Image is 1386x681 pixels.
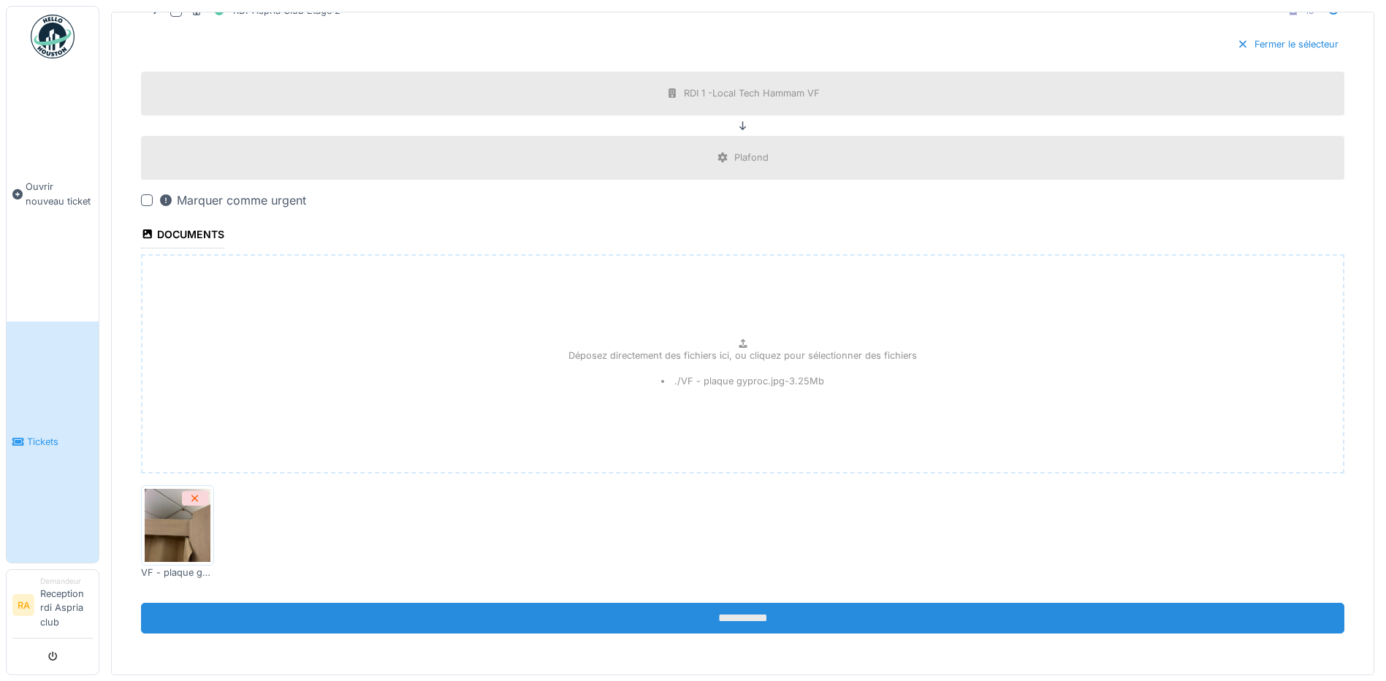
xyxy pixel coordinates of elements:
[27,435,93,449] span: Tickets
[40,576,93,635] li: Reception rdi Aspria club
[31,15,75,58] img: Badge_color-CXgf-gQk.svg
[141,224,224,248] div: Documents
[7,322,99,563] a: Tickets
[1231,34,1344,54] div: Fermer le sélecteur
[7,66,99,322] a: Ouvrir nouveau ticket
[568,349,917,362] p: Déposez directement des fichiers ici, ou cliquez pour sélectionner des fichiers
[12,576,93,639] a: RA DemandeurReception rdi Aspria club
[684,86,820,100] div: RDI 1 -Local Tech Hammam VF
[145,489,210,562] img: alfxr6d8f8a74bl8pok17y0bw9pt
[661,374,824,388] li: ./VF - plaque gyproc.jpg - 3.25 Mb
[159,191,306,209] div: Marquer comme urgent
[734,151,769,164] div: Plafond
[141,566,214,579] div: VF - plaque gyproc.jpg
[40,576,93,587] div: Demandeur
[12,594,34,616] li: RA
[26,180,93,208] span: Ouvrir nouveau ticket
